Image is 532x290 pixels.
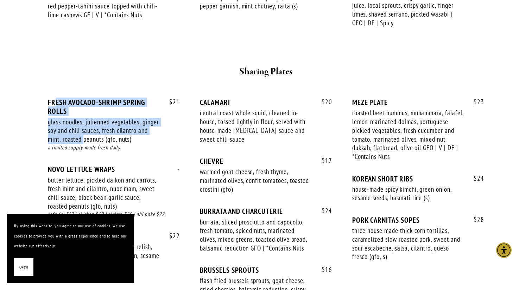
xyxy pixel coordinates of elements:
span: 23 [467,98,484,106]
div: butter lettuce, pickled daikon and carrots, fresh mint and cilantro, nuoc mam, sweet chili sauce,... [48,176,160,211]
div: NOVO LETTUCE WRAPS [48,165,180,174]
span: $ [322,206,325,215]
div: tofu (v) $17 | chicken $19 | shrimp $20 | ahi poke $22 [48,210,180,218]
span: 28 [467,216,484,224]
span: $ [169,232,173,240]
p: By using this website, you agree to our use of cookies. We use cookies to provide you with a grea... [14,221,127,251]
div: PORK CARNITAS SOPES [352,216,484,224]
div: roasted beet hummus, muhammara, falafel, lemon-marinated dolmas, portuguese pickled vegetables, f... [352,109,464,161]
div: central coast whole squid, cleaned in-house, tossed lightly in flour, served with house-made [MED... [200,109,312,143]
span: 24 [315,207,332,215]
span: $ [474,98,477,106]
span: 20 [315,98,332,106]
span: $ [169,98,173,106]
span: 24 [467,174,484,183]
div: BURRATA AND CHARCUTERIE [200,207,332,216]
span: $ [322,156,325,165]
div: house-made spicy kimchi, green onion, sesame seeds, basmati rice (s) [352,185,464,202]
span: - [170,165,180,173]
div: MEZE PLATE [352,98,484,107]
span: 21 [162,98,180,106]
div: KOREAN SHORT RIBS [352,174,484,183]
div: Accessibility Menu [496,242,512,258]
div: glass noodles, julienned vegetables, ginger soy and chili sauces, fresh cilantro and mint, roaste... [48,118,160,144]
div: CALAMARI [200,98,332,107]
span: $ [322,98,325,106]
div: FRESH AVOCADO-SHRIMP SPRING ROLLS [48,98,180,116]
span: 17 [315,157,332,165]
span: $ [474,215,477,224]
span: 22 [162,232,180,240]
div: three house made thick corn tortillas, caramelized slow roasted pork, sweet and sour escabeche, s... [352,226,464,261]
button: Okay! [14,258,33,276]
div: burrata, sliced prosciutto and capocollo, fresh tomato, spiced nuts, marinated olives, mixed gree... [200,218,312,253]
div: warmed goat cheese, fresh thyme, marinated olives, confit tomatoes, toasted crostini (gfo) [200,167,312,193]
strong: Sharing Plates [239,66,292,78]
div: CHEVRE [200,157,332,166]
div: BRUSSELS SPROUTS [200,266,332,274]
span: $ [322,265,325,274]
span: 16 [315,266,332,274]
span: Okay! [19,262,28,272]
section: Cookie banner [7,214,134,283]
div: a limited supply made fresh daily [48,144,180,152]
span: $ [474,174,477,183]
